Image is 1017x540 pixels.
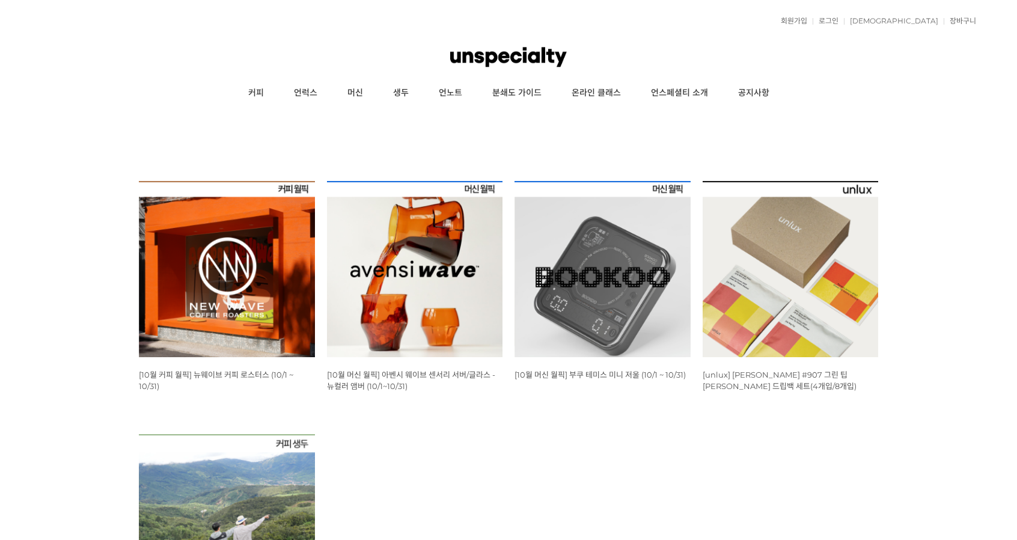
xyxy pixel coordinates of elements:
[424,78,477,108] a: 언노트
[139,370,293,391] a: [10월 커피 월픽] 뉴웨이브 커피 로스터스 (10/1 ~ 10/31)
[450,39,567,75] img: 언스페셜티 몰
[844,17,938,25] a: [DEMOGRAPHIC_DATA]
[332,78,378,108] a: 머신
[723,78,784,108] a: 공지사항
[279,78,332,108] a: 언럭스
[327,370,495,391] a: [10월 머신 월픽] 아벤시 웨이브 센서리 서버/글라스 - 뉴컬러 앰버 (10/1~10/31)
[636,78,723,108] a: 언스페셜티 소개
[515,181,691,357] img: [10월 머신 월픽] 부쿠 테미스 미니 저울 (10/1 ~ 10/31)
[775,17,807,25] a: 회원가입
[557,78,636,108] a: 온라인 클래스
[944,17,976,25] a: 장바구니
[327,181,503,357] img: [10월 머신 월픽] 아벤시 웨이브 센서리 서버/글라스 - 뉴컬러 앰버 (10/1~10/31)
[703,370,857,391] a: [unlux] [PERSON_NAME] #907 그린 팁 [PERSON_NAME] 드립백 세트(4개입/8개입)
[515,370,686,379] a: [10월 머신 월픽] 부쿠 테미스 미니 저울 (10/1 ~ 10/31)
[477,78,557,108] a: 분쇄도 가이드
[813,17,838,25] a: 로그인
[139,181,315,357] img: [10월 커피 월픽] 뉴웨이브 커피 로스터스 (10/1 ~ 10/31)
[703,181,879,357] img: [unlux] 파나마 잰슨 #907 그린 팁 게이샤 워시드 드립백 세트(4개입/8개입)
[378,78,424,108] a: 생두
[233,78,279,108] a: 커피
